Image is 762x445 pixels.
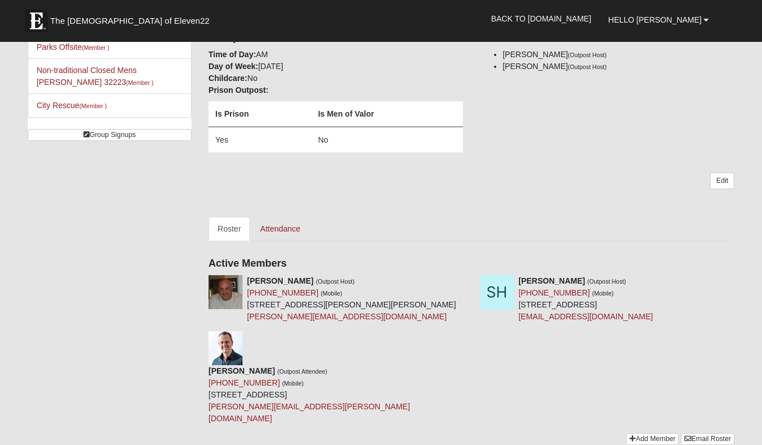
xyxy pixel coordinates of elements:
small: (Outpost Host) [568,52,606,58]
small: (Member ) [79,102,107,109]
strong: [PERSON_NAME] [518,276,585,285]
a: Non-traditional Closed Mens [PERSON_NAME] 32223(Member ) [37,66,154,87]
th: Is Prison [208,101,311,127]
a: Attendance [251,217,309,241]
td: No [311,127,463,152]
small: (Member ) [126,79,154,86]
a: Parks Offsite(Member ) [37,42,109,52]
div: AM [DATE] No [200,24,471,164]
small: (Outpost Host) [568,63,606,70]
a: [PHONE_NUMBER] [208,378,280,387]
strong: Day of Week: [208,62,258,71]
div: [STREET_ADDRESS] [208,365,463,425]
small: (Mobile) [282,380,304,387]
a: The [DEMOGRAPHIC_DATA] of Eleven22 [19,4,246,32]
strong: Prison Outpost: [208,85,269,95]
th: Is Men of Valor [311,101,463,127]
small: (Mobile) [592,290,614,297]
li: [PERSON_NAME] [503,61,734,72]
strong: Time of Day: [208,50,256,59]
a: [PERSON_NAME][EMAIL_ADDRESS][DOMAIN_NAME] [247,312,446,321]
li: [PERSON_NAME] [503,49,734,61]
span: The [DEMOGRAPHIC_DATA] of Eleven22 [50,15,210,27]
a: Hello [PERSON_NAME] [600,6,718,34]
strong: Childcare: [208,74,247,83]
small: (Outpost Host) [588,278,626,285]
h4: Active Members [208,258,734,270]
a: Roster [208,217,250,241]
strong: [PERSON_NAME] [247,276,313,285]
a: [PHONE_NUMBER] [518,288,590,297]
div: [STREET_ADDRESS][PERSON_NAME][PERSON_NAME] [247,275,456,323]
a: [PHONE_NUMBER] [247,288,318,297]
a: Back to [DOMAIN_NAME] [483,5,600,33]
small: (Outpost Attendee) [277,368,327,375]
small: (Outpost Host) [316,278,354,285]
a: City Rescue(Member ) [37,101,107,110]
a: Group Signups [28,129,191,141]
small: (Mobile) [321,290,342,297]
span: Hello [PERSON_NAME] [608,15,702,24]
a: [EMAIL_ADDRESS][DOMAIN_NAME] [518,312,653,321]
td: Yes [208,127,311,152]
small: (Member ) [82,44,109,51]
img: Eleven22 logo [25,10,48,32]
div: [STREET_ADDRESS] [518,275,653,323]
strong: [PERSON_NAME] [208,366,275,375]
a: [PERSON_NAME][EMAIL_ADDRESS][PERSON_NAME][DOMAIN_NAME] [208,402,410,423]
a: Edit [710,173,734,189]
